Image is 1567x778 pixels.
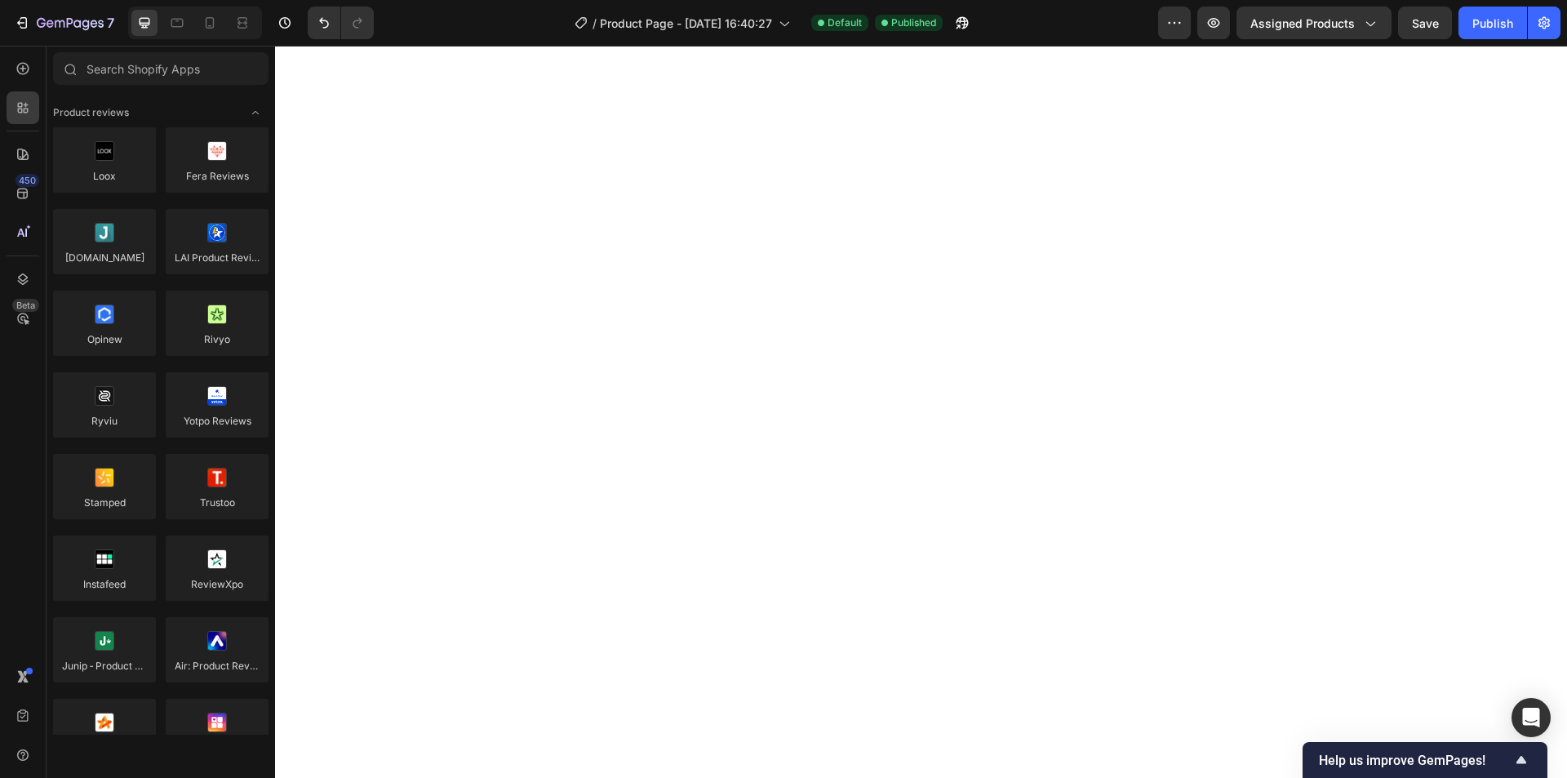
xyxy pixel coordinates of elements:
span: Product Page - [DATE] 16:40:27 [600,15,772,32]
button: Publish [1458,7,1527,39]
span: Help us improve GemPages! [1319,753,1512,768]
span: / [593,15,597,32]
span: Product reviews [53,105,129,120]
button: Show survey - Help us improve GemPages! [1319,750,1531,770]
div: Undo/Redo [308,7,374,39]
span: Toggle open [242,100,269,126]
iframe: Design area [275,46,1567,778]
button: Save [1398,7,1452,39]
span: Default [828,16,862,30]
button: Assigned Products [1236,7,1392,39]
span: Assigned Products [1250,15,1355,32]
input: Search Shopify Apps [53,52,269,85]
div: Open Intercom Messenger [1512,698,1551,737]
p: 7 [107,13,114,33]
button: 7 [7,7,122,39]
span: Save [1412,16,1439,30]
div: Publish [1472,15,1513,32]
div: Beta [12,299,39,312]
span: Published [891,16,936,30]
div: 450 [16,174,39,187]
